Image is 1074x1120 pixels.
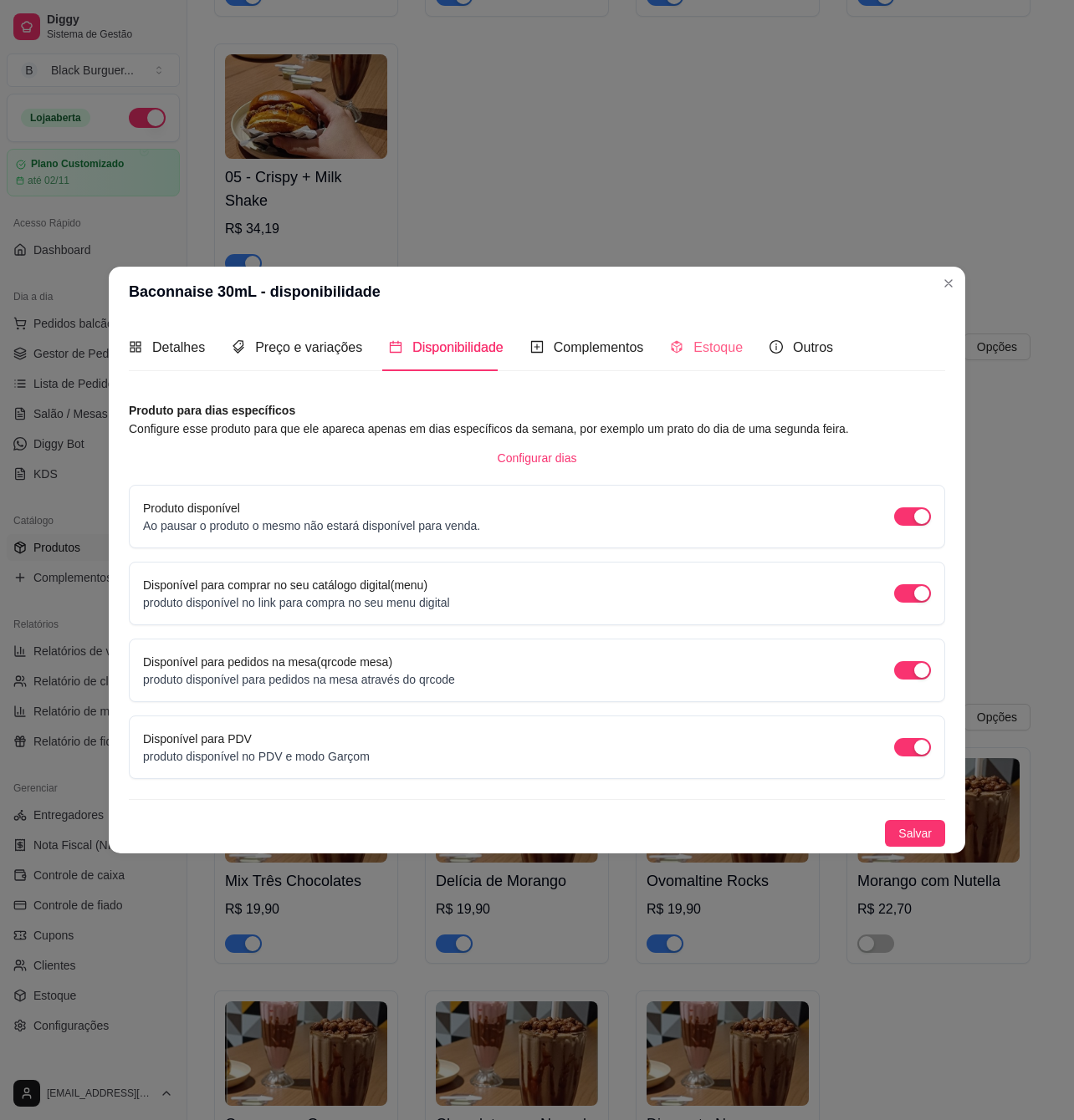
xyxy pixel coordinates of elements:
[152,340,205,354] span: Detalhes
[143,594,450,611] p: produto disponível no link para compra no seu menu digital
[670,340,683,354] span: code-sandbox
[129,340,142,354] span: appstore
[143,578,427,592] label: Disponível para comprar no seu catálogo digital(menu)
[389,340,402,354] span: calendar
[530,340,544,354] span: plus-square
[143,732,252,746] label: Disponível para PDV
[143,671,455,688] p: produto disponível para pedidos na mesa através do qrcode
[770,340,783,354] span: info-circle
[554,340,644,354] span: Complementos
[232,340,245,354] span: tags
[793,340,833,354] span: Outros
[143,748,370,765] p: produto disponível no PDV e modo Garçom
[143,501,240,515] label: Produto disponível
[255,340,362,354] span: Preço e variações
[129,420,945,438] article: Configure esse produto para que ele apareca apenas em dias específicos da semana, por exemplo um ...
[898,824,932,843] span: Salvar
[693,340,743,354] span: Estoque
[109,267,965,317] header: Baconnaise 30mL - disponibilidade
[484,445,591,471] button: Configurar dias
[129,401,945,420] article: Produto para dias específicos
[498,449,577,467] span: Configurar dias
[935,270,962,297] button: Close
[412,340,504,354] span: Disponibilidade
[143,655,392,669] label: Disponível para pedidos na mesa(qrcode mesa)
[885,820,945,847] button: Salvar
[143,517,480,534] p: Ao pausar o produto o mesmo não estará disponível para venda.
